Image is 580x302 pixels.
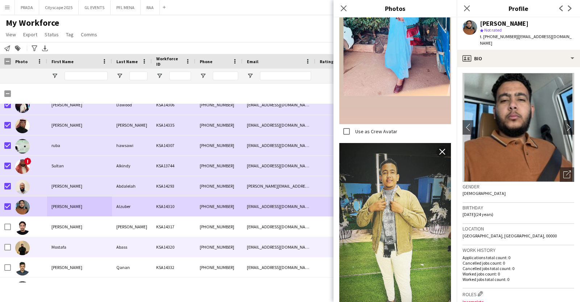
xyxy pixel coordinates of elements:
p: Cancelled jobs count: 0 [463,260,574,266]
div: [EMAIL_ADDRESS][DOMAIN_NAME] [243,217,315,237]
div: [EMAIL_ADDRESS][DOMAIN_NAME] [243,237,315,257]
span: | [EMAIL_ADDRESS][DOMAIN_NAME] [480,34,572,46]
span: Status [45,31,59,38]
div: [PERSON_NAME][EMAIL_ADDRESS][DOMAIN_NAME] [243,176,315,196]
button: Open Filter Menu [51,73,58,79]
button: Open Filter Menu [247,73,253,79]
a: Export [20,30,40,39]
div: ruba [47,135,112,155]
div: KSA14310 [152,196,195,216]
h3: Roles [463,290,574,298]
a: Tag [63,30,76,39]
div: KSA14306 [152,95,195,115]
img: Anas Mohammed [15,220,30,235]
span: Email [247,59,258,64]
p: Cancelled jobs total count: 0 [463,266,574,271]
span: Last Name [116,59,138,64]
div: [PERSON_NAME] [480,20,529,27]
span: My Workforce [6,17,59,28]
div: [PHONE_NUMBER] [195,176,243,196]
span: Workforce ID [156,56,182,67]
app-action-btn: Notify workforce [3,44,12,53]
span: Comms [81,31,97,38]
img: ruba hawsawi [15,139,30,154]
span: View [6,31,16,38]
button: Open Filter Menu [116,73,123,79]
div: [PERSON_NAME] [47,196,112,216]
button: Cityscape 2025 [39,0,79,15]
a: View [3,30,19,39]
app-action-btn: Advanced filters [30,44,39,53]
div: [PHONE_NUMBER] [195,217,243,237]
button: Open Filter Menu [200,73,206,79]
div: Sultan [47,156,112,176]
div: KSA14332 [152,257,195,277]
span: Export [23,31,37,38]
img: Ahmed Abdalelah [15,180,30,194]
span: ! [24,158,31,165]
div: KSA14335 [152,115,195,135]
span: [GEOGRAPHIC_DATA], [GEOGRAPHIC_DATA], 00000 [463,233,557,238]
img: Ahmed Alzuber [15,200,30,215]
div: ATHEER [47,278,112,298]
div: [PHONE_NUMBER] [195,196,243,216]
p: Applications total count: 0 [463,255,574,260]
div: [PERSON_NAME] [112,115,152,135]
div: [EMAIL_ADDRESS][DOMAIN_NAME] [243,196,315,216]
input: First Name Filter Input [65,72,108,80]
div: [PHONE_NUMBER] [195,115,243,135]
img: ATHEER A L S U L A M I [15,281,30,296]
div: Abass [112,237,152,257]
button: PRADA [15,0,39,15]
h3: Location [463,225,574,232]
a: Status [42,30,62,39]
button: GL EVENTS [79,0,111,15]
div: KSA14090 [152,278,195,298]
img: Crew avatar or photo [463,73,574,182]
div: KSA14320 [152,237,195,257]
span: Photo [15,59,28,64]
div: [EMAIL_ADDRESS][DOMAIN_NAME] [243,95,315,115]
span: Tag [66,31,74,38]
div: KSA14317 [152,217,195,237]
div: [PHONE_NUMBER] [195,95,243,115]
div: hawsawi [112,135,152,155]
span: [DATE] (24 years) [463,212,493,217]
div: Mostafa [47,237,112,257]
h3: Profile [457,4,580,13]
img: Omar Arif [15,119,30,133]
app-action-btn: Add to tag [13,44,22,53]
input: Workforce ID Filter Input [169,72,191,80]
h3: Work history [463,247,574,253]
div: [PHONE_NUMBER] [195,237,243,257]
div: [PHONE_NUMBER] [195,257,243,277]
div: Alzuber [112,196,152,216]
div: [PHONE_NUMBER] [195,135,243,155]
div: [PERSON_NAME] [47,257,112,277]
h3: Birthday [463,204,574,211]
label: Use as Crew Avatar [354,128,397,134]
p: Worked jobs total count: 0 [463,277,574,282]
input: Last Name Filter Input [129,72,148,80]
div: [PHONE_NUMBER] [195,278,243,298]
span: Not rated [484,27,502,33]
span: First Name [51,59,74,64]
div: [PERSON_NAME] [47,115,112,135]
a: Comms [78,30,100,39]
img: Sultan Alkindy [15,159,30,174]
div: [PERSON_NAME] [47,95,112,115]
div: KSA14293 [152,176,195,196]
span: [DEMOGRAPHIC_DATA] [463,191,506,196]
img: Mostafa Abass [15,241,30,255]
img: Abdulrahman Qanan [15,261,30,276]
p: Worked jobs count: 0 [463,271,574,277]
div: [EMAIL_ADDRESS][DOMAIN_NAME] [243,257,315,277]
div: KSA13744 [152,156,195,176]
div: KSA14307 [152,135,195,155]
div: Qanan [112,257,152,277]
div: [EMAIL_ADDRESS][DOMAIN_NAME] [243,135,315,155]
img: Abdulaziz Dawood [15,98,30,113]
input: Phone Filter Input [213,72,238,80]
button: Open Filter Menu [156,73,163,79]
span: Phone [200,59,212,64]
